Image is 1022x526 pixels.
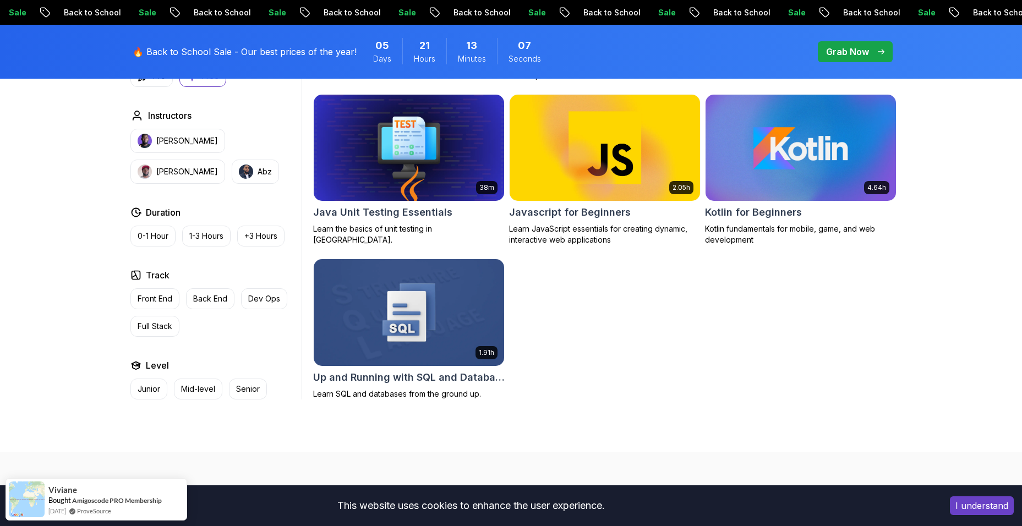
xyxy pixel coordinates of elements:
[260,7,295,18] p: Sale
[9,481,45,517] img: provesource social proof notification image
[229,379,267,399] button: Senior
[909,7,944,18] p: Sale
[518,38,531,53] span: 7 Seconds
[479,183,494,192] p: 38m
[186,288,234,309] button: Back End
[509,223,701,245] p: Learn JavaScript essentials for creating dynamic, interactive web applications
[390,7,425,18] p: Sale
[138,165,152,179] img: instructor img
[130,226,176,246] button: 0-1 Hour
[239,165,253,179] img: instructor img
[313,388,505,399] p: Learn SQL and databases from the ground up.
[48,496,71,505] span: Bought
[314,95,504,201] img: Java Unit Testing Essentials card
[130,288,179,309] button: Front End
[258,166,272,177] p: Abz
[77,506,111,516] a: ProveSource
[181,383,215,394] p: Mid-level
[55,7,130,18] p: Back to School
[189,231,223,242] p: 1-3 Hours
[130,129,225,153] button: instructor img[PERSON_NAME]
[704,7,779,18] p: Back to School
[313,223,505,245] p: Learn the basics of unit testing in [GEOGRAPHIC_DATA].
[138,293,172,304] p: Front End
[373,53,391,64] span: Days
[313,94,505,246] a: Java Unit Testing Essentials card38mJava Unit Testing EssentialsLearn the basics of unit testing ...
[146,206,181,219] h2: Duration
[867,183,886,192] p: 4.64h
[458,53,486,64] span: Minutes
[705,94,897,246] a: Kotlin for Beginners card4.64hKotlin for BeginnersKotlin fundamentals for mobile, game, and web d...
[48,506,66,516] span: [DATE]
[156,166,218,177] p: [PERSON_NAME]
[575,7,649,18] p: Back to School
[8,494,933,518] div: This website uses cookies to enhance the user experience.
[779,7,815,18] p: Sale
[156,135,218,146] p: [PERSON_NAME]
[315,7,390,18] p: Back to School
[701,92,900,204] img: Kotlin for Beginners card
[130,379,167,399] button: Junior
[248,293,280,304] p: Dev Ops
[185,7,260,18] p: Back to School
[244,231,277,242] p: +3 Hours
[146,359,169,372] h2: Level
[466,38,477,53] span: 13 Minutes
[138,231,168,242] p: 0-1 Hour
[705,223,897,245] p: Kotlin fundamentals for mobile, game, and web development
[479,348,494,357] p: 1.91h
[509,94,701,246] a: Javascript for Beginners card2.05hJavascript for BeginnersLearn JavaScript essentials for creatin...
[673,183,690,192] p: 2.05h
[182,226,231,246] button: 1-3 Hours
[313,259,505,399] a: Up and Running with SQL and Databases card1.91hUp and Running with SQL and DatabasesLearn SQL and...
[414,53,435,64] span: Hours
[148,109,192,122] h2: Instructors
[130,7,165,18] p: Sale
[314,259,504,366] img: Up and Running with SQL and Databases card
[419,38,430,53] span: 21 Hours
[241,288,287,309] button: Dev Ops
[826,45,869,58] p: Grab Now
[445,7,520,18] p: Back to School
[174,379,222,399] button: Mid-level
[520,7,555,18] p: Sale
[232,160,279,184] button: instructor imgAbz
[138,383,160,394] p: Junior
[237,226,285,246] button: +3 Hours
[509,205,631,220] h2: Javascript for Beginners
[510,95,700,201] img: Javascript for Beginners card
[130,316,179,337] button: Full Stack
[313,205,452,220] h2: Java Unit Testing Essentials
[130,160,225,184] button: instructor img[PERSON_NAME]
[138,321,172,332] p: Full Stack
[313,370,505,385] h2: Up and Running with SQL and Databases
[236,383,260,394] p: Senior
[834,7,909,18] p: Back to School
[133,45,357,58] p: 🔥 Back to School Sale - Our best prices of the year!
[509,53,541,64] span: Seconds
[72,496,162,505] a: Amigoscode PRO Membership
[48,485,77,495] span: Viviane
[705,205,802,220] h2: Kotlin for Beginners
[138,134,152,148] img: instructor img
[649,7,685,18] p: Sale
[375,38,389,53] span: 5 Days
[193,293,227,304] p: Back End
[950,496,1014,515] button: Accept cookies
[146,269,170,282] h2: Track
